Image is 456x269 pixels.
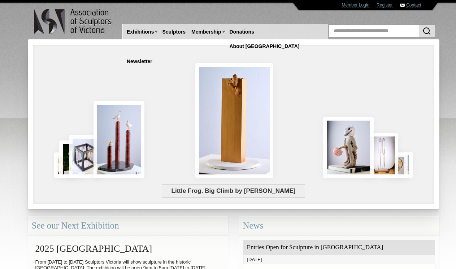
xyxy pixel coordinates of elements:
a: Membership [188,25,224,39]
div: News [239,216,439,235]
a: Sculptors [159,25,188,39]
div: See our Next Exhibition [28,216,228,235]
img: Little Frog. Big Climb [195,63,273,178]
h2: 2025 [GEOGRAPHIC_DATA] [32,240,224,257]
a: Register [377,3,393,8]
div: [DATE] [243,255,435,264]
img: Rising Tides [94,101,145,178]
span: Little Frog. Big Climb by [PERSON_NAME] [162,185,305,198]
div: Entries Open for Sculpture in [GEOGRAPHIC_DATA] [243,240,435,255]
a: Newsletter [124,55,155,68]
img: Let There Be Light [323,117,374,178]
a: About [GEOGRAPHIC_DATA] [227,40,303,53]
img: logo.png [34,7,113,36]
a: Member Login [342,3,369,8]
img: Swingers [365,133,398,178]
a: Exhibitions [124,25,157,39]
a: Contact [406,3,421,8]
img: Contact ASV [400,4,405,7]
img: Waiting together for the Home coming [394,152,413,178]
img: Search [422,27,431,35]
a: Donations [227,25,257,39]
